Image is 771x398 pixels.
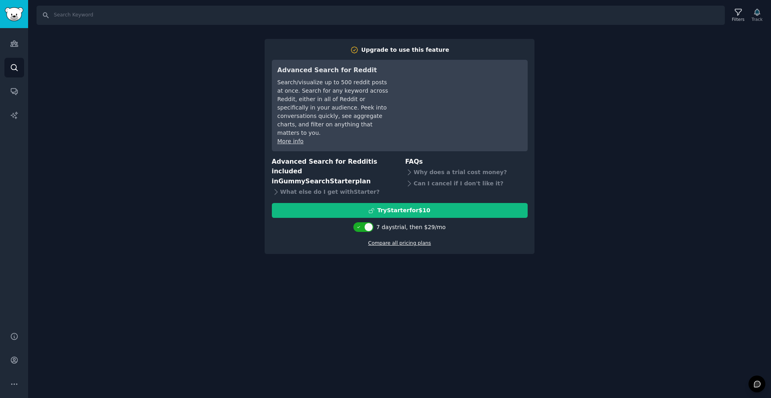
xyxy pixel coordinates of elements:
div: Can I cancel if I don't like it? [405,178,528,189]
h3: FAQs [405,157,528,167]
div: What else do I get with Starter ? [272,186,394,197]
iframe: YouTube video player [402,65,522,126]
div: Upgrade to use this feature [361,46,449,54]
h3: Advanced Search for Reddit is included in plan [272,157,394,187]
a: More info [277,138,304,144]
div: Search/visualize up to 500 reddit posts at once. Search for any keyword across Reddit, either in ... [277,78,390,137]
img: GummySearch logo [5,7,23,21]
button: TryStarterfor$10 [272,203,528,218]
div: Why does a trial cost money? [405,167,528,178]
span: GummySearch Starter [278,177,355,185]
div: Filters [732,16,744,22]
h3: Advanced Search for Reddit [277,65,390,75]
div: 7 days trial, then $ 29 /mo [376,223,446,231]
div: Try Starter for $10 [377,206,430,215]
a: Compare all pricing plans [368,240,431,246]
input: Search Keyword [37,6,725,25]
